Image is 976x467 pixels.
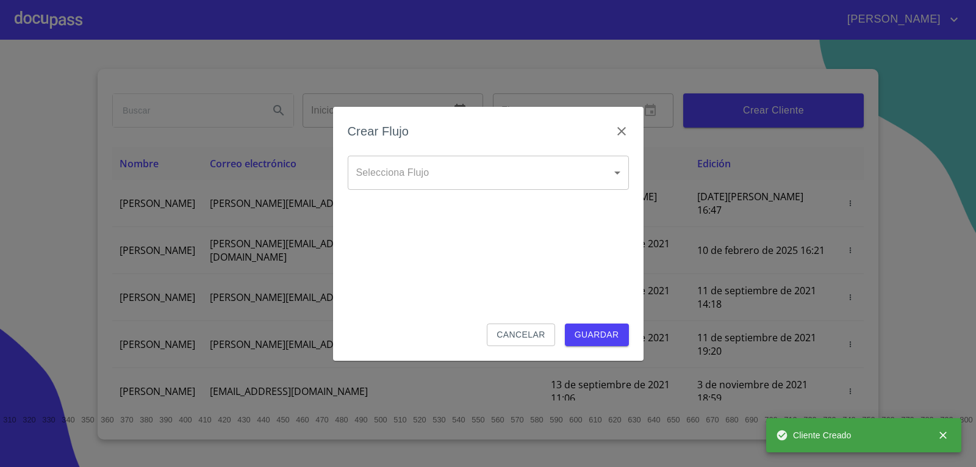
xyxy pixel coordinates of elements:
[776,429,852,441] span: Cliente Creado
[348,121,409,141] h6: Crear Flujo
[575,327,619,342] span: Guardar
[487,324,554,346] button: Cancelar
[348,156,629,190] div: ​
[930,422,956,449] button: close
[497,327,545,342] span: Cancelar
[565,324,629,346] button: Guardar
